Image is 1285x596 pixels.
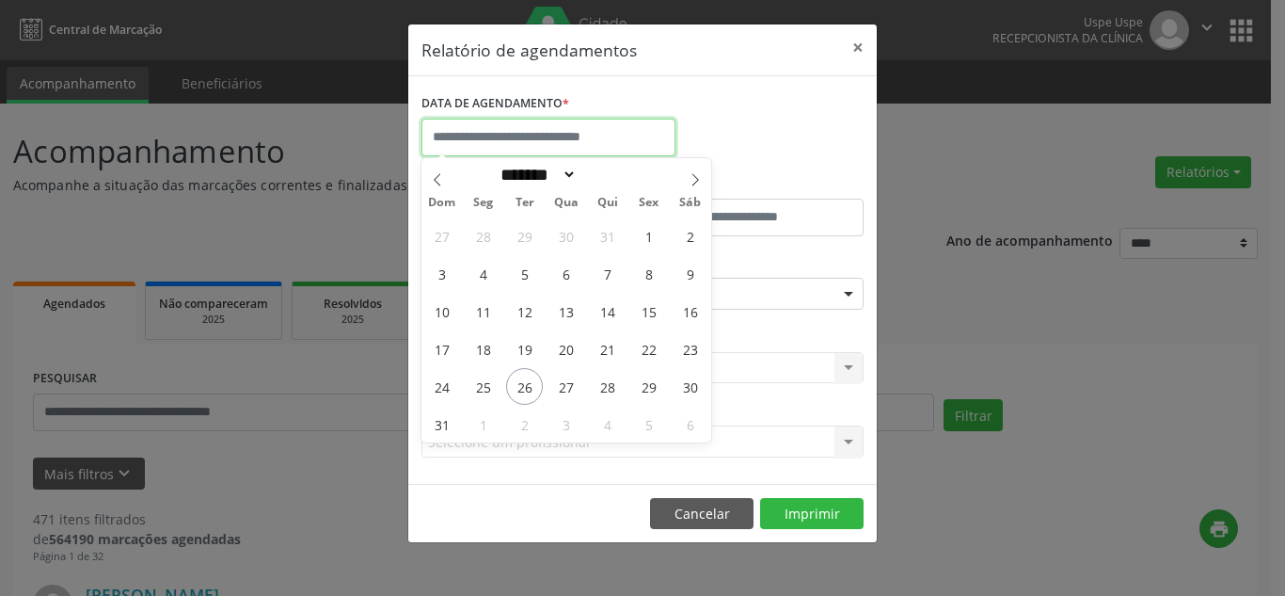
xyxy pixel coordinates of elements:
span: Agosto 15, 2025 [630,293,667,330]
span: Agosto 7, 2025 [589,255,626,292]
span: Agosto 19, 2025 [506,330,543,367]
span: Agosto 21, 2025 [589,330,626,367]
span: Qui [587,197,628,209]
button: Close [839,24,877,71]
span: Qua [546,197,587,209]
span: Ter [504,197,546,209]
span: Agosto 2, 2025 [672,217,708,254]
span: Julho 31, 2025 [589,217,626,254]
span: Agosto 27, 2025 [547,368,584,405]
span: Agosto 31, 2025 [423,406,460,443]
span: Agosto 13, 2025 [547,293,584,330]
span: Setembro 4, 2025 [589,406,626,443]
span: Sáb [670,197,711,209]
span: Agosto 22, 2025 [630,330,667,367]
label: ATÉ [647,169,864,199]
span: Agosto 30, 2025 [672,368,708,405]
span: Agosto 17, 2025 [423,330,460,367]
span: Agosto 14, 2025 [589,293,626,330]
label: DATA DE AGENDAMENTO [421,89,569,119]
span: Agosto 16, 2025 [672,293,708,330]
span: Setembro 3, 2025 [547,406,584,443]
span: Seg [463,197,504,209]
span: Setembro 2, 2025 [506,406,543,443]
span: Agosto 24, 2025 [423,368,460,405]
span: Setembro 1, 2025 [465,406,501,443]
span: Agosto 3, 2025 [423,255,460,292]
span: Julho 29, 2025 [506,217,543,254]
span: Agosto 25, 2025 [465,368,501,405]
span: Julho 30, 2025 [547,217,584,254]
span: Setembro 5, 2025 [630,406,667,443]
span: Agosto 23, 2025 [672,330,708,367]
span: Agosto 6, 2025 [547,255,584,292]
span: Agosto 29, 2025 [630,368,667,405]
button: Imprimir [760,498,864,530]
span: Setembro 6, 2025 [672,406,708,443]
span: Agosto 12, 2025 [506,293,543,330]
span: Agosto 11, 2025 [465,293,501,330]
span: Agosto 26, 2025 [506,368,543,405]
span: Sex [628,197,670,209]
span: Julho 28, 2025 [465,217,501,254]
span: Agosto 4, 2025 [465,255,501,292]
span: Agosto 28, 2025 [589,368,626,405]
span: Agosto 9, 2025 [672,255,708,292]
span: Julho 27, 2025 [423,217,460,254]
span: Dom [421,197,463,209]
h5: Relatório de agendamentos [421,38,637,62]
span: Agosto 18, 2025 [465,330,501,367]
input: Year [577,165,639,185]
span: Agosto 5, 2025 [506,255,543,292]
button: Cancelar [650,498,754,530]
span: Agosto 20, 2025 [547,330,584,367]
span: Agosto 8, 2025 [630,255,667,292]
span: Agosto 10, 2025 [423,293,460,330]
select: Month [494,165,577,185]
span: Agosto 1, 2025 [630,217,667,254]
